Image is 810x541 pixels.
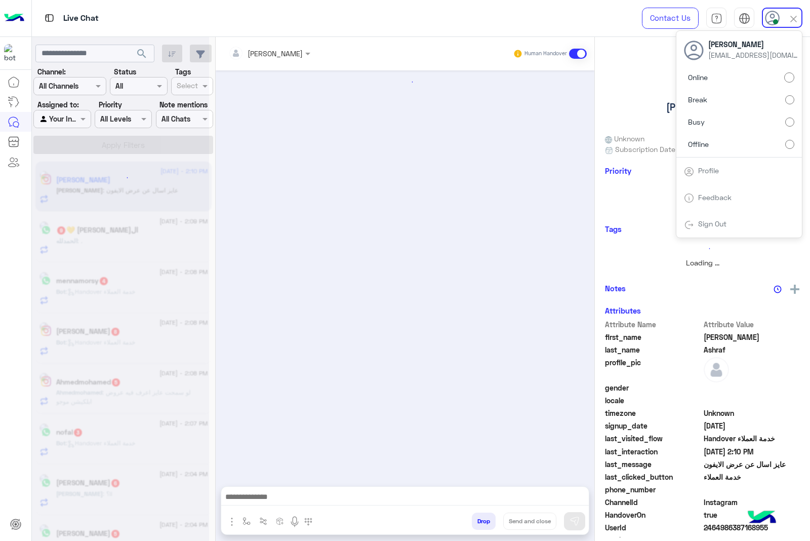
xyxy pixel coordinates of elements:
[774,285,782,293] img: notes
[276,517,284,525] img: create order
[238,513,255,529] button: select flow
[605,344,702,355] span: last_name
[605,522,702,533] span: UserId
[706,8,726,29] a: tab
[605,382,702,393] span: gender
[605,357,702,380] span: profile_pic
[708,39,799,50] span: [PERSON_NAME]
[503,513,556,530] button: Send and close
[642,8,699,29] a: Contact Us
[63,12,99,25] p: Live Chat
[605,133,644,144] span: Unknown
[704,319,800,330] span: Attribute Value
[605,284,626,293] h6: Notes
[605,319,702,330] span: Attribute Name
[704,395,800,406] span: null
[304,518,312,526] img: make a call
[289,516,301,528] img: send voice note
[704,472,800,482] span: خدمة العملاء
[111,169,129,186] div: loading...
[666,101,739,113] h5: [PERSON_NAME]
[605,420,702,431] span: signup_date
[688,139,709,149] span: Offline
[605,306,641,315] h6: Attributes
[785,140,794,149] input: Offline
[605,408,702,418] span: timezone
[704,420,800,431] span: 2025-03-15T11:28:37.156Z
[4,8,24,29] img: Logo
[704,510,800,520] span: true
[744,500,780,536] img: hulul-logo.png
[688,94,707,105] span: Break
[698,193,732,202] a: Feedback
[605,446,702,457] span: last_interaction
[790,285,799,294] img: add
[605,224,800,234] h6: Tags
[607,182,797,200] div: loading...
[605,395,702,406] span: locale
[704,446,800,457] span: 2025-09-03T11:10:26.238Z
[175,80,198,93] div: Select
[607,240,797,257] div: loading...
[704,357,729,382] img: defaultAdmin.png
[259,517,267,525] img: Trigger scenario
[704,497,800,508] span: 8
[684,167,694,177] img: tab
[272,513,289,529] button: create order
[785,95,794,104] input: Break
[739,13,750,24] img: tab
[605,332,702,342] span: first_name
[605,166,631,175] h6: Priority
[784,72,794,83] input: Online
[4,44,22,62] img: 1403182699927242
[43,12,56,24] img: tab
[785,118,794,127] input: Busy
[524,50,567,58] small: Human Handover
[698,166,719,175] a: Profile
[472,513,496,530] button: Drop
[684,193,694,203] img: tab
[708,50,799,60] span: [EMAIL_ADDRESS][DOMAIN_NAME]
[605,510,702,520] span: HandoverOn
[704,433,800,444] span: Handover خدمة العملاء
[688,117,705,127] span: Busy
[605,484,702,495] span: phone_number
[688,72,708,83] span: Online
[698,219,726,228] a: Sign Out
[711,13,722,24] img: tab
[615,144,703,154] span: Subscription Date : [DATE]
[226,516,238,528] img: send attachment
[684,220,694,230] img: tab
[788,13,799,25] img: close
[704,484,800,495] span: null
[255,513,272,529] button: Trigger scenario
[605,497,702,508] span: ChannelId
[686,258,719,267] span: Loading ...
[605,433,702,444] span: last_visited_flow
[242,517,251,525] img: select flow
[605,459,702,470] span: last_message
[704,459,800,470] span: عايز اسال عن عرض الايفون
[704,382,800,393] span: null
[570,516,580,526] img: send message
[605,472,702,482] span: last_clicked_button
[222,73,588,91] div: loading...
[704,344,800,355] span: Ashraf
[704,332,800,342] span: Ahmed
[704,522,800,533] span: 2464986387168955
[704,408,800,418] span: Unknown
